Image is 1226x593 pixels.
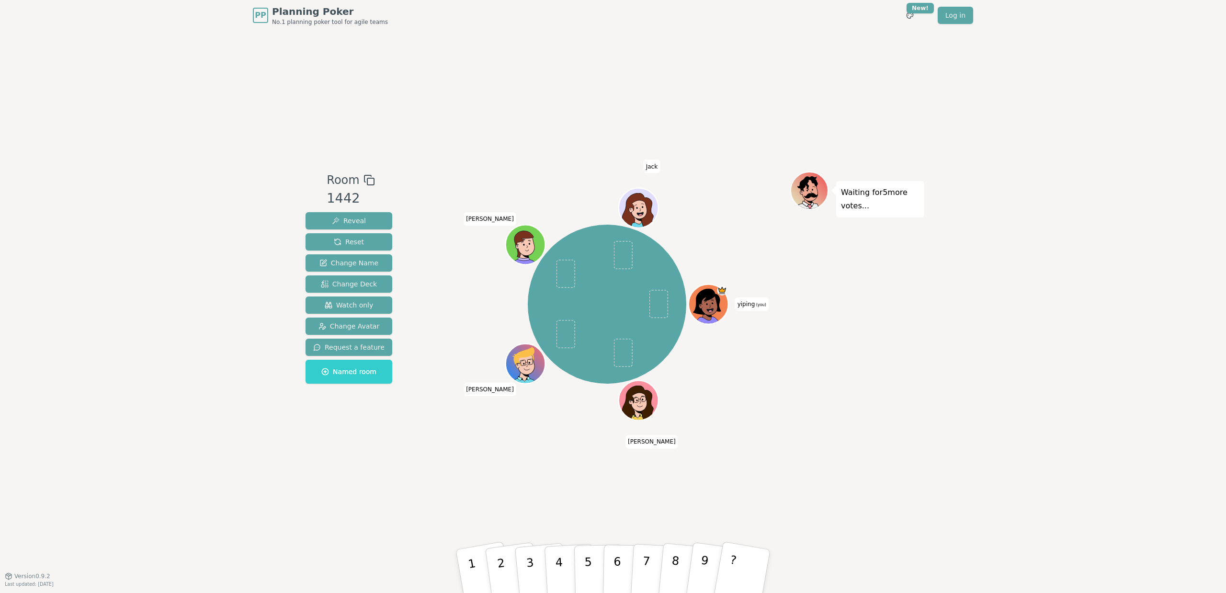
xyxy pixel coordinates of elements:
[321,279,377,289] span: Change Deck
[272,5,388,18] span: Planning Poker
[306,296,392,314] button: Watch only
[907,3,934,13] div: New!
[332,216,366,226] span: Reveal
[841,186,919,213] p: Waiting for 5 more votes...
[253,5,388,26] a: PPPlanning PokerNo.1 planning poker tool for agile teams
[644,160,660,173] span: Click to change your name
[255,10,266,21] span: PP
[321,367,376,376] span: Named room
[334,237,364,247] span: Reset
[306,275,392,293] button: Change Deck
[5,582,54,587] span: Last updated: [DATE]
[464,382,516,396] span: Click to change your name
[755,303,766,307] span: (you)
[318,321,380,331] span: Change Avatar
[327,171,359,189] span: Room
[325,300,374,310] span: Watch only
[306,254,392,272] button: Change Name
[306,360,392,384] button: Named room
[625,435,678,448] span: Click to change your name
[306,318,392,335] button: Change Avatar
[690,285,727,323] button: Click to change your avatar
[717,285,727,296] span: yiping is the host
[735,297,769,311] span: Click to change your name
[5,572,50,580] button: Version0.9.2
[327,189,375,208] div: 1442
[901,7,919,24] button: New!
[306,212,392,229] button: Reveal
[306,339,392,356] button: Request a feature
[938,7,973,24] a: Log in
[306,233,392,251] button: Reset
[272,18,388,26] span: No.1 planning poker tool for agile teams
[319,258,378,268] span: Change Name
[313,342,385,352] span: Request a feature
[14,572,50,580] span: Version 0.9.2
[464,212,516,226] span: Click to change your name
